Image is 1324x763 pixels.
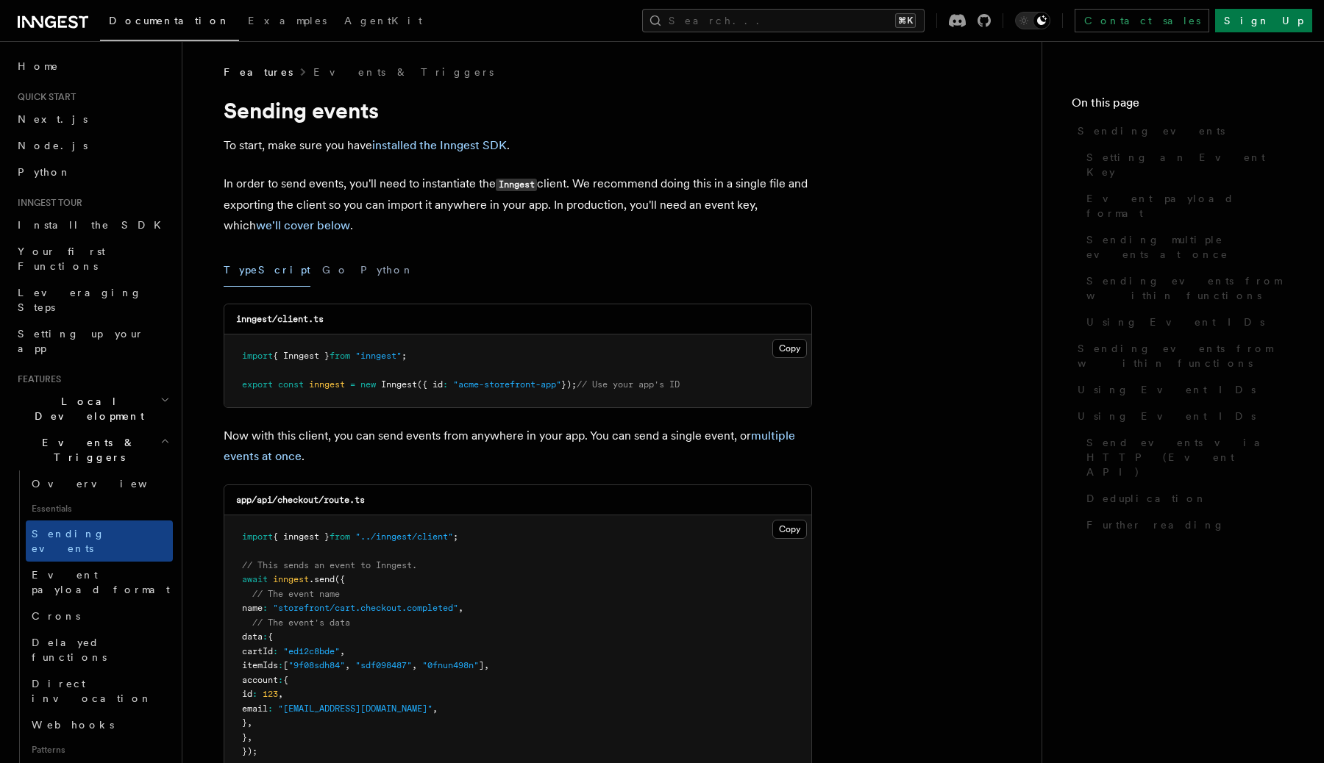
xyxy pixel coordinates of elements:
[1081,144,1295,185] a: Setting an Event Key
[242,631,263,642] span: data
[18,59,59,74] span: Home
[32,478,183,490] span: Overview
[242,703,268,714] span: email
[26,520,173,562] a: Sending events
[32,610,80,622] span: Crons
[12,388,173,429] button: Local Development
[224,429,795,463] a: multiple events at once
[1081,512,1295,538] a: Further reading
[26,712,173,738] a: Webhooks
[283,675,288,685] span: {
[458,603,463,613] span: ,
[252,689,257,699] span: :
[350,379,355,390] span: =
[224,65,293,79] span: Features
[309,379,345,390] span: inngest
[355,660,412,670] span: "sdf098487"
[252,617,350,628] span: // The event's data
[1015,12,1050,29] button: Toggle dark mode
[496,179,537,191] code: Inngest
[283,646,340,656] span: "ed12c8bde"
[433,703,438,714] span: ,
[12,279,173,320] a: Leveraging Steps
[12,91,76,103] span: Quick start
[278,660,283,670] span: :
[12,106,173,132] a: Next.js
[360,379,376,390] span: new
[453,379,561,390] span: "acme-storefront-app"
[12,132,173,159] a: Node.js
[32,678,152,704] span: Direct invocation
[263,603,268,613] span: :
[12,320,173,362] a: Setting up your app
[1081,309,1295,335] a: Using Event IDs
[283,660,288,670] span: [
[402,351,407,361] span: ;
[1086,273,1295,303] span: Sending events from within functions
[18,219,170,231] span: Install the SDK
[18,328,144,354] span: Setting up your app
[330,351,350,361] span: from
[252,589,340,599] span: // The event name
[561,379,577,390] span: });
[1081,268,1295,309] a: Sending events from within functions
[273,603,458,613] span: "storefront/cart.checkout.completed"
[1215,9,1312,32] a: Sign Up
[242,717,247,728] span: }
[1086,435,1295,479] span: Send events via HTTP (Event API)
[1078,341,1295,370] span: Sending events from within functions
[484,660,489,670] span: ,
[12,238,173,279] a: Your first Functions
[417,379,443,390] span: ({ id
[12,373,61,385] span: Features
[1086,517,1225,532] span: Further reading
[1078,382,1256,397] span: Using Event IDs
[247,717,252,728] span: ,
[26,603,173,629] a: Crons
[1072,403,1295,429] a: Using Event IDs
[344,15,422,26] span: AgentKit
[1072,118,1295,144] a: Sending events
[239,4,335,40] a: Examples
[273,531,330,542] span: { inngest }
[242,660,278,670] span: itemIds
[12,53,173,79] a: Home
[273,351,330,361] span: { Inngest }
[273,646,278,656] span: :
[224,173,812,236] p: In order to send events, you'll need to instantiate the client. We recommend doing this in a sing...
[1086,491,1207,506] span: Deduplication
[12,429,173,470] button: Events & Triggers
[412,660,417,670] span: ,
[335,574,345,584] span: ({
[273,574,309,584] span: inngest
[278,379,304,390] span: const
[18,113,88,125] span: Next.js
[242,603,263,613] span: name
[242,574,268,584] span: await
[772,339,807,358] button: Copy
[895,13,916,28] kbd: ⌘K
[278,703,433,714] span: "[EMAIL_ADDRESS][DOMAIN_NAME]"
[26,497,173,520] span: Essentials
[288,660,345,670] span: "9f08sdh84"
[309,574,335,584] span: .send
[1081,485,1295,512] a: Deduplication
[18,287,142,313] span: Leveraging Steps
[18,246,105,272] span: Your first Functions
[12,394,160,423] span: Local Development
[242,746,257,756] span: });
[26,738,173,762] span: Patterns
[355,531,453,542] span: "../inngest/client"
[26,562,173,603] a: Event payload format
[1081,185,1295,226] a: Event payload format
[26,670,173,712] a: Direct invocation
[32,719,114,731] span: Webhooks
[242,646,273,656] span: cartId
[109,15,230,26] span: Documentation
[248,15,327,26] span: Examples
[242,379,273,390] span: export
[355,351,402,361] span: "inngest"
[18,140,88,151] span: Node.js
[242,531,273,542] span: import
[26,629,173,670] a: Delayed functions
